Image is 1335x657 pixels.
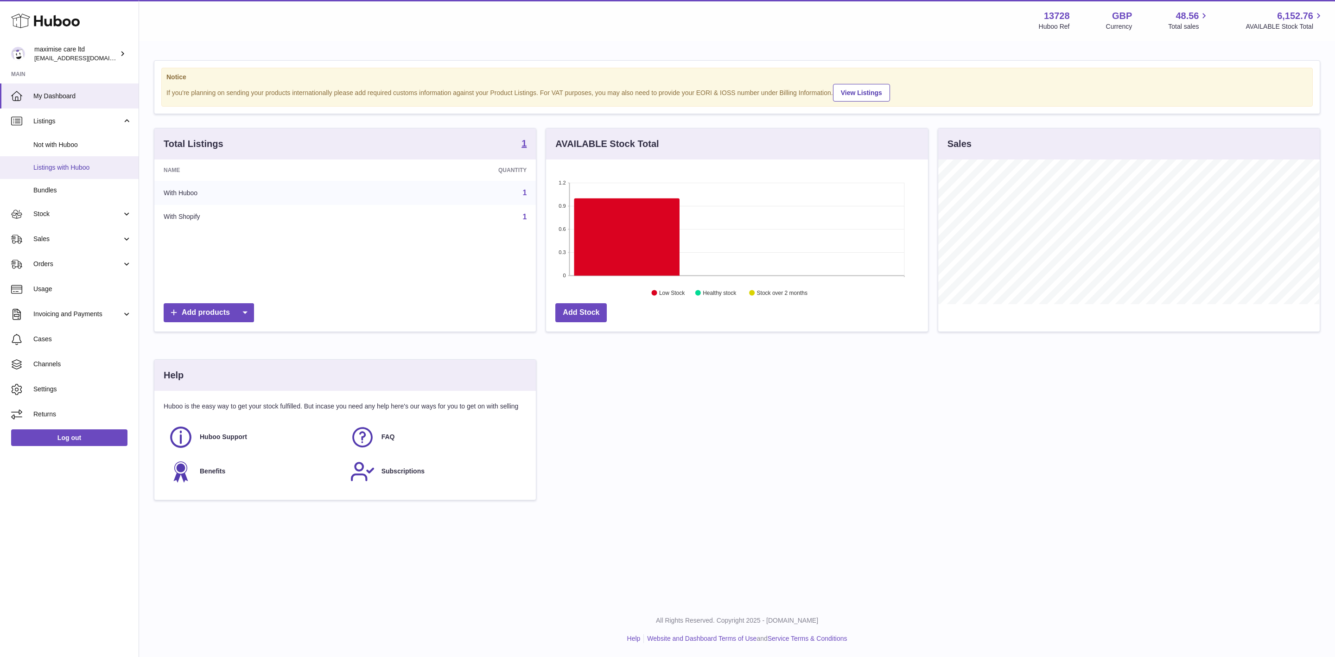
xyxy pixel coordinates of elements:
[703,290,737,296] text: Healthy stock
[33,410,132,419] span: Returns
[559,203,566,209] text: 0.9
[33,117,122,126] span: Listings
[33,310,122,319] span: Invoicing and Payments
[644,634,847,643] li: and
[11,429,127,446] a: Log out
[164,138,223,150] h3: Total Listings
[146,616,1328,625] p: All Rights Reserved. Copyright 2025 - [DOMAIN_NAME]
[1106,22,1132,31] div: Currency
[1112,10,1132,22] strong: GBP
[522,189,527,197] a: 1
[559,180,566,185] text: 1.2
[200,433,247,441] span: Huboo Support
[555,138,659,150] h3: AVAILABLE Stock Total
[1168,22,1209,31] span: Total sales
[1168,10,1209,31] a: 48.56 Total sales
[164,402,527,411] p: Huboo is the easy way to get your stock fulfilled. But incase you need any help here's our ways f...
[168,425,341,450] a: Huboo Support
[1039,22,1070,31] div: Huboo Ref
[381,433,395,441] span: FAQ
[381,467,425,476] span: Subscriptions
[34,45,118,63] div: maximise care ltd
[164,303,254,322] a: Add products
[154,181,360,205] td: With Huboo
[350,459,522,484] a: Subscriptions
[522,213,527,221] a: 1
[647,635,756,642] a: Website and Dashboard Terms of Use
[33,285,132,293] span: Usage
[154,205,360,229] td: With Shopify
[33,360,132,369] span: Channels
[659,290,685,296] text: Low Stock
[563,273,566,278] text: 0
[1246,10,1324,31] a: 6,152.76 AVAILABLE Stock Total
[350,425,522,450] a: FAQ
[166,73,1308,82] strong: Notice
[200,467,225,476] span: Benefits
[33,92,132,101] span: My Dashboard
[627,635,641,642] a: Help
[833,84,890,102] a: View Listings
[1277,10,1313,22] span: 6,152.76
[947,138,972,150] h3: Sales
[768,635,847,642] a: Service Terms & Conditions
[559,249,566,255] text: 0.3
[154,159,360,181] th: Name
[521,139,527,148] strong: 1
[11,47,25,61] img: internalAdmin-13728@internal.huboo.com
[33,235,122,243] span: Sales
[360,159,536,181] th: Quantity
[166,83,1308,102] div: If you're planning on sending your products internationally please add required customs informati...
[1246,22,1324,31] span: AVAILABLE Stock Total
[33,260,122,268] span: Orders
[33,163,132,172] span: Listings with Huboo
[33,140,132,149] span: Not with Huboo
[757,290,807,296] text: Stock over 2 months
[33,186,132,195] span: Bundles
[1044,10,1070,22] strong: 13728
[33,210,122,218] span: Stock
[33,385,132,394] span: Settings
[1176,10,1199,22] span: 48.56
[34,54,136,62] span: [EMAIL_ADDRESS][DOMAIN_NAME]
[168,459,341,484] a: Benefits
[164,369,184,382] h3: Help
[559,226,566,232] text: 0.6
[521,139,527,150] a: 1
[33,335,132,344] span: Cases
[555,303,607,322] a: Add Stock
